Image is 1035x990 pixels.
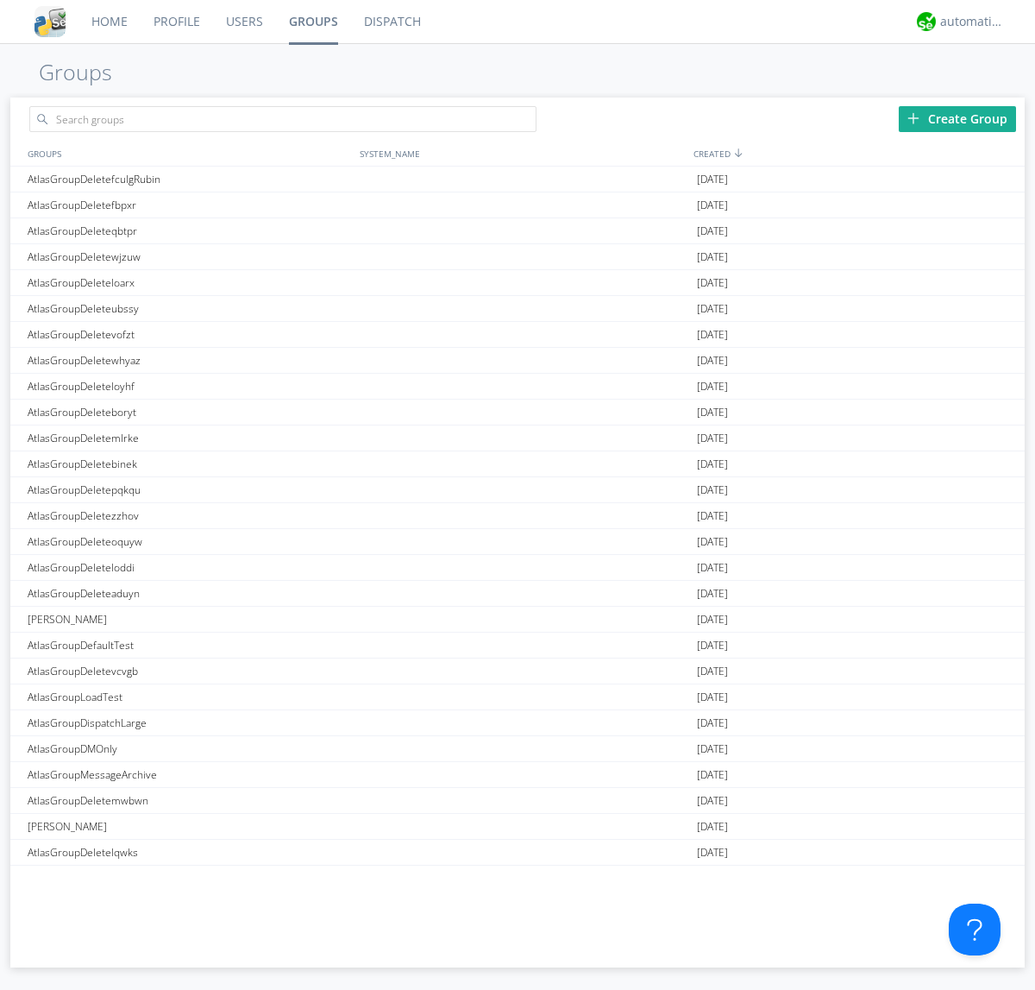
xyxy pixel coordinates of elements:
div: automation+atlas [940,13,1005,30]
a: AtlasGroupDeletefculgRubin[DATE] [10,167,1025,192]
a: AtlasGroupDeleteloarx[DATE] [10,270,1025,296]
span: [DATE] [697,840,728,866]
div: AtlasGroupDeletezzhov [23,503,355,528]
div: CREATED [689,141,1025,166]
a: AtlasGroupLoadTest[DATE] [10,684,1025,710]
img: d2d01cd9b4174d08988066c6d424eccd [917,12,936,31]
div: AtlasGroupDeletevtmhi [23,866,355,891]
div: [PERSON_NAME] [23,607,355,632]
a: AtlasGroupDeletevtmhi[DATE] [10,866,1025,892]
a: AtlasGroupDeletevofzt[DATE] [10,322,1025,348]
a: AtlasGroupDeleteboryt[DATE] [10,400,1025,426]
div: AtlasGroupDeletewhyaz [23,348,355,373]
div: AtlasGroupDeletebinek [23,451,355,476]
div: AtlasGroupDeleteloarx [23,270,355,295]
a: AtlasGroupDeletewjzuw[DATE] [10,244,1025,270]
span: [DATE] [697,581,728,607]
span: [DATE] [697,400,728,426]
div: AtlasGroupDispatchLarge [23,710,355,735]
span: [DATE] [697,866,728,892]
a: AtlasGroupDeleteloyhf[DATE] [10,374,1025,400]
span: [DATE] [697,684,728,710]
a: AtlasGroupDeletevcvgb[DATE] [10,659,1025,684]
img: plus.svg [907,112,919,124]
div: [PERSON_NAME] [23,814,355,839]
a: AtlasGroupDeletemlrke[DATE] [10,426,1025,451]
span: [DATE] [697,710,728,736]
span: [DATE] [697,814,728,840]
a: [PERSON_NAME][DATE] [10,607,1025,633]
div: AtlasGroupDefaultTest [23,633,355,658]
span: [DATE] [697,633,728,659]
span: [DATE] [697,762,728,788]
a: AtlasGroupDeleteubssy[DATE] [10,296,1025,322]
a: AtlasGroupDefaultTest[DATE] [10,633,1025,659]
span: [DATE] [697,244,728,270]
span: [DATE] [697,451,728,477]
span: [DATE] [697,736,728,762]
a: AtlasGroupDeletepqkqu[DATE] [10,477,1025,503]
span: [DATE] [697,270,728,296]
div: AtlasGroupDeletemwbwn [23,788,355,813]
a: AtlasGroupDeletebinek[DATE] [10,451,1025,477]
div: AtlasGroupDMOnly [23,736,355,761]
iframe: Toggle Customer Support [949,904,1000,955]
div: AtlasGroupDeletepqkqu [23,477,355,502]
div: AtlasGroupDeleteaduyn [23,581,355,606]
a: AtlasGroupDeletezzhov[DATE] [10,503,1025,529]
div: AtlasGroupDeletelqwks [23,840,355,865]
a: AtlasGroupMessageArchive[DATE] [10,762,1025,788]
a: [PERSON_NAME][DATE] [10,814,1025,840]
a: AtlasGroupDeletemwbwn[DATE] [10,788,1025,814]
a: AtlasGroupDeleteqbtpr[DATE] [10,218,1025,244]
div: AtlasGroupDeletefculgRubin [23,167,355,192]
span: [DATE] [697,477,728,503]
a: AtlasGroupDeletefbpxr[DATE] [10,192,1025,218]
a: AtlasGroupDMOnly[DATE] [10,736,1025,762]
div: SYSTEM_NAME [355,141,689,166]
img: cddb5a64eb264b2086981ab96f4c1ba7 [34,6,66,37]
div: AtlasGroupDeleteloyhf [23,374,355,399]
div: AtlasGroupDeleteloddi [23,555,355,580]
a: AtlasGroupDispatchLarge[DATE] [10,710,1025,736]
a: AtlasGroupDeleteoquyw[DATE] [10,529,1025,555]
div: AtlasGroupLoadTest [23,684,355,709]
span: [DATE] [697,607,728,633]
span: [DATE] [697,296,728,322]
div: GROUPS [23,141,351,166]
div: AtlasGroupDeletevofzt [23,322,355,347]
div: AtlasGroupDeleteoquyw [23,529,355,554]
span: [DATE] [697,218,728,244]
div: AtlasGroupDeleteboryt [23,400,355,425]
div: Create Group [899,106,1016,132]
span: [DATE] [697,322,728,348]
span: [DATE] [697,788,728,814]
a: AtlasGroupDeleteaduyn[DATE] [10,581,1025,607]
div: AtlasGroupDeletewjzuw [23,244,355,269]
span: [DATE] [697,529,728,555]
span: [DATE] [697,659,728,684]
div: AtlasGroupDeletevcvgb [23,659,355,684]
div: AtlasGroupDeletefbpxr [23,192,355,218]
input: Search groups [29,106,536,132]
div: AtlasGroupDeleteqbtpr [23,218,355,243]
span: [DATE] [697,426,728,451]
a: AtlasGroupDeletewhyaz[DATE] [10,348,1025,374]
span: [DATE] [697,167,728,192]
div: AtlasGroupDeleteubssy [23,296,355,321]
span: [DATE] [697,192,728,218]
span: [DATE] [697,503,728,529]
span: [DATE] [697,374,728,400]
span: [DATE] [697,555,728,581]
div: AtlasGroupDeletemlrke [23,426,355,451]
span: [DATE] [697,348,728,374]
a: AtlasGroupDeletelqwks[DATE] [10,840,1025,866]
a: AtlasGroupDeleteloddi[DATE] [10,555,1025,581]
div: AtlasGroupMessageArchive [23,762,355,787]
